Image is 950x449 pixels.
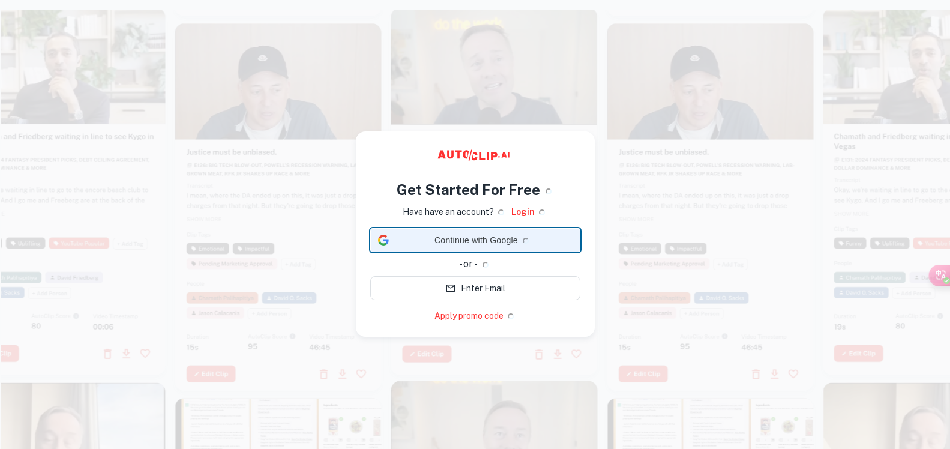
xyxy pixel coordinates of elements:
[403,205,507,218] p: Have have an account?
[370,257,580,271] div: - or -
[434,310,516,322] a: Apply promo code
[397,179,554,200] h4: Get Started For Free
[511,205,547,218] a: Login
[370,276,580,300] button: Enter Email
[370,228,580,252] div: Continue with Google
[394,234,573,247] span: Continue with Google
